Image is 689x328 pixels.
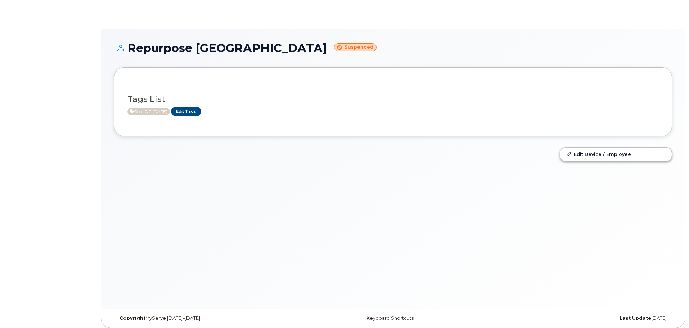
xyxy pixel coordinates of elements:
[486,315,672,321] div: [DATE]
[127,108,170,115] span: Active
[127,95,659,104] h3: Tags List
[334,43,377,51] small: Suspended
[171,107,201,116] a: Edit Tags
[114,315,300,321] div: MyServe [DATE]–[DATE]
[120,315,145,321] strong: Copyright
[114,42,672,54] h1: Repurpose [GEOGRAPHIC_DATA]
[560,148,672,161] a: Edit Device / Employee
[366,315,414,321] a: Keyboard Shortcuts
[620,315,651,321] strong: Last Update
